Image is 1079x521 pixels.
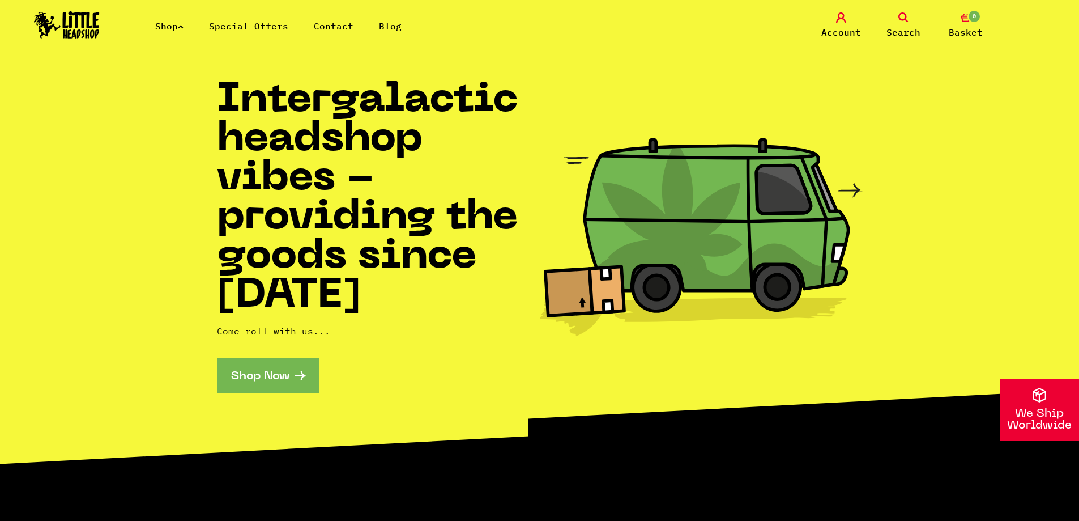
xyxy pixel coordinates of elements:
[314,20,353,32] a: Contact
[217,358,319,393] a: Shop Now
[875,12,932,39] a: Search
[821,26,861,39] span: Account
[155,20,184,32] a: Shop
[379,20,402,32] a: Blog
[949,26,983,39] span: Basket
[217,82,540,316] h1: Intergalactic headshop vibes - providing the goods since [DATE]
[217,324,540,338] p: Come roll with us...
[937,12,994,39] a: 0 Basket
[967,10,981,23] span: 0
[34,11,100,39] img: Little Head Shop Logo
[1000,408,1079,432] p: We Ship Worldwide
[209,20,288,32] a: Special Offers
[886,26,920,39] span: Search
